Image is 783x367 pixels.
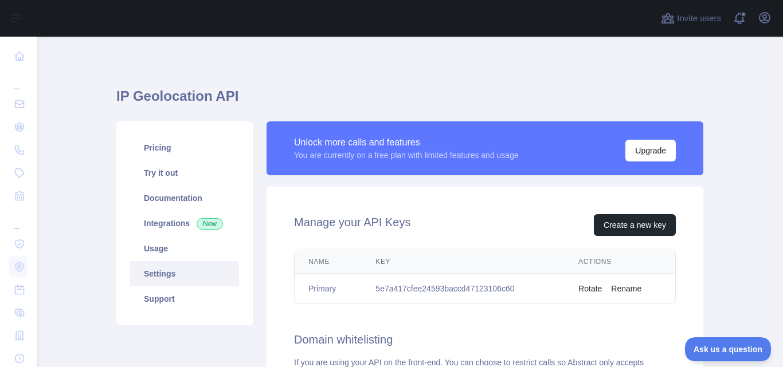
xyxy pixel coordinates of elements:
[611,283,641,294] button: Rename
[197,218,223,230] span: New
[130,160,239,186] a: Try it out
[625,140,676,161] button: Upgrade
[130,286,239,311] a: Support
[130,135,239,160] a: Pricing
[130,236,239,261] a: Usage
[362,274,565,304] td: 5e7a417cfee24593baccd47123106c60
[294,332,676,348] h2: Domain whitelisting
[130,261,239,286] a: Settings
[9,208,28,231] div: ...
[295,250,362,274] th: Name
[116,87,703,115] h1: IP Geolocation API
[294,214,410,236] h2: Manage your API Keys
[295,274,362,304] td: Primary
[9,69,28,92] div: ...
[565,250,675,274] th: Actions
[294,136,519,149] div: Unlock more calls and features
[677,12,721,25] span: Invite users
[685,337,772,361] iframe: Toggle Customer Support
[130,211,239,236] a: Integrations New
[578,283,602,294] button: Rotate
[294,149,519,161] div: You are currently on a free plan with limited features and usage
[362,250,565,274] th: Key
[659,9,723,27] button: Invite users
[130,186,239,211] a: Documentation
[594,214,676,236] button: Create a new key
